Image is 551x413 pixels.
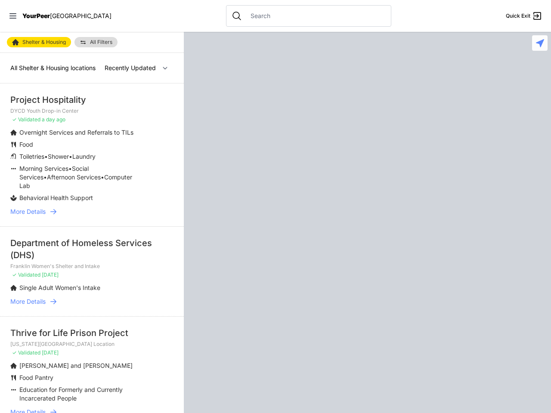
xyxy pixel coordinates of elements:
a: YourPeer[GEOGRAPHIC_DATA] [22,13,111,18]
span: • [43,173,47,181]
span: [DATE] [42,271,59,278]
span: Shower [48,153,69,160]
p: [US_STATE][GEOGRAPHIC_DATA] Location [10,341,173,348]
div: Thrive for Life Prison Project [10,327,173,339]
span: Afternoon Services [47,173,101,181]
span: Food Pantry [19,374,53,381]
input: Search [245,12,386,20]
span: Quick Exit [506,12,530,19]
span: Education for Formerly and Currently Incarcerated People [19,386,123,402]
span: Overnight Services and Referrals to TILs [19,129,133,136]
a: More Details [10,207,173,216]
span: [GEOGRAPHIC_DATA] [50,12,111,19]
span: • [68,165,72,172]
span: More Details [10,297,46,306]
span: All Shelter & Housing locations [10,64,96,71]
span: • [69,153,72,160]
a: Quick Exit [506,11,542,21]
span: ✓ Validated [12,116,40,123]
span: YourPeer [22,12,50,19]
span: Shelter & Housing [22,40,66,45]
div: Project Hospitality [10,94,173,106]
a: Shelter & Housing [7,37,71,47]
span: [PERSON_NAME] and [PERSON_NAME] [19,362,133,369]
a: More Details [10,297,173,306]
span: Single Adult Women's Intake [19,284,100,291]
span: More Details [10,207,46,216]
span: Morning Services [19,165,68,172]
span: • [101,173,104,181]
span: [DATE] [42,349,59,356]
a: All Filters [74,37,118,47]
span: ✓ Validated [12,271,40,278]
span: Behavioral Health Support [19,194,93,201]
span: Food [19,141,33,148]
span: Toiletries [19,153,44,160]
div: Department of Homeless Services (DHS) [10,237,173,261]
span: All Filters [90,40,112,45]
span: ✓ Validated [12,349,40,356]
span: • [44,153,48,160]
p: DYCD Youth Drop-in Center [10,108,173,114]
span: Laundry [72,153,96,160]
span: a day ago [42,116,65,123]
p: Franklin Women's Shelter and Intake [10,263,173,270]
